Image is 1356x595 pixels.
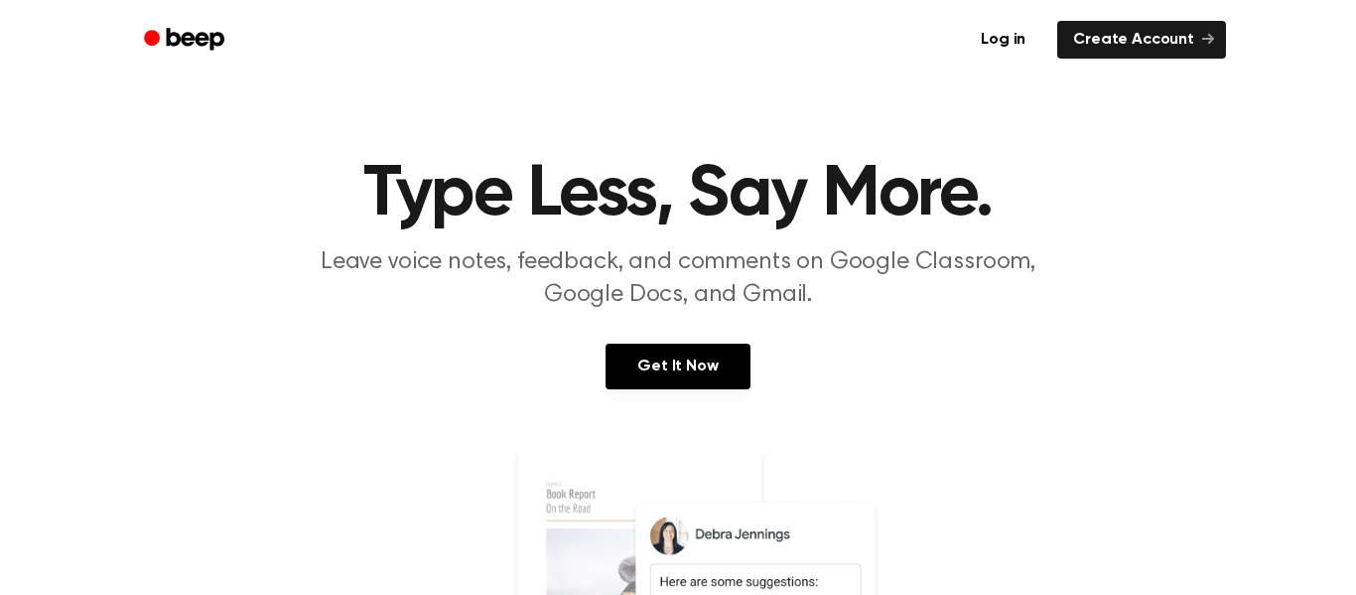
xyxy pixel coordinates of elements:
a: Beep [130,21,242,60]
a: Log in [961,17,1045,63]
a: Create Account [1057,21,1226,59]
h1: Type Less, Say More. [170,159,1186,230]
a: Get It Now [606,344,749,389]
p: Leave voice notes, feedback, and comments on Google Classroom, Google Docs, and Gmail. [297,246,1059,312]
